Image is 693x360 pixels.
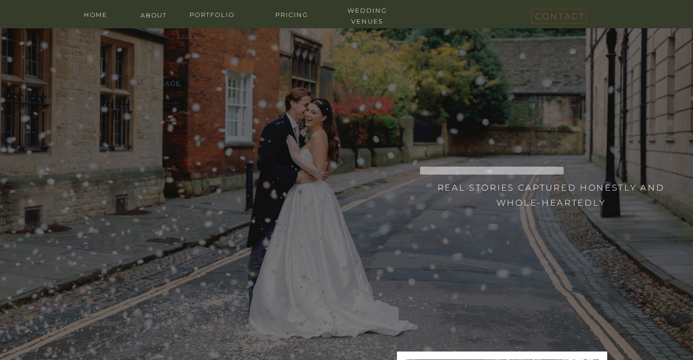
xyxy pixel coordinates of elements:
a: home [77,9,115,18]
a: about [135,10,173,19]
a: wedding venues [339,5,396,14]
a: Pricing [264,9,320,18]
a: portfolio [184,9,240,18]
h3: Real stories captured honestly and whole-heartedly [434,180,668,210]
a: contact [535,9,582,20]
